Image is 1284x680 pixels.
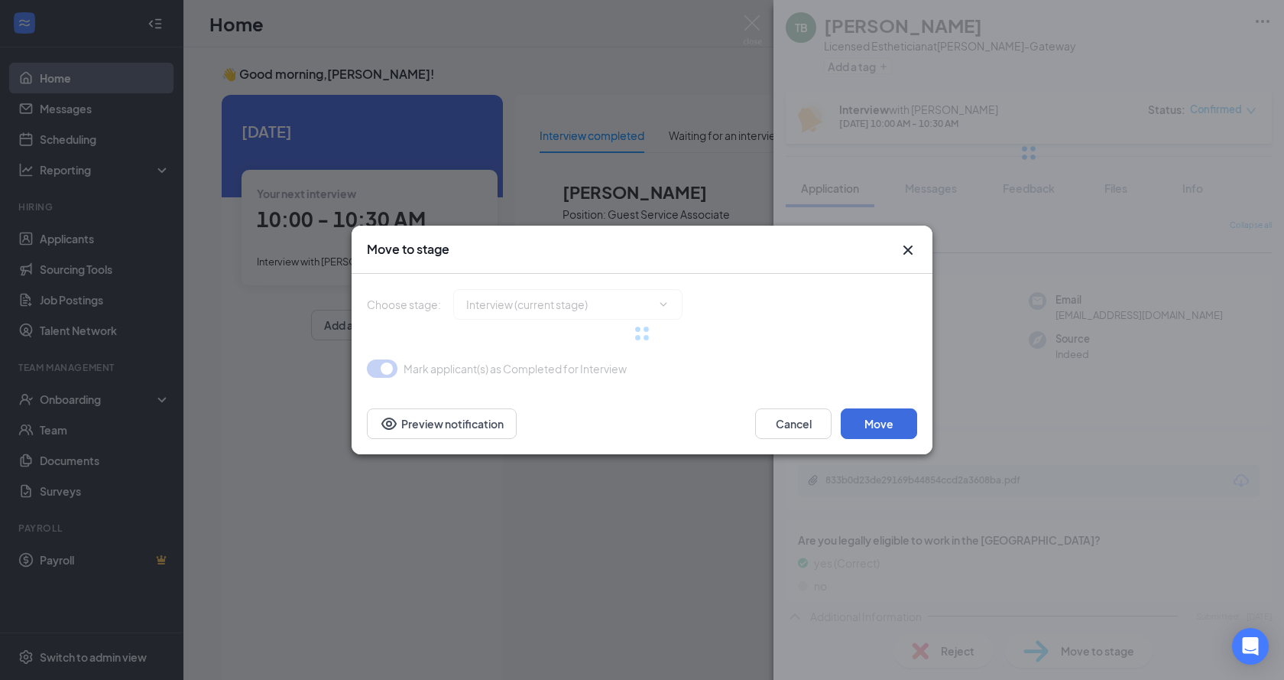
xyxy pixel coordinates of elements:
h3: Move to stage [367,241,449,258]
button: Cancel [755,408,832,439]
button: Close [899,241,917,259]
svg: Eye [380,415,398,433]
button: Move [841,408,917,439]
div: Open Intercom Messenger [1232,628,1269,665]
button: Preview notificationEye [367,408,517,439]
svg: Cross [899,241,917,259]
